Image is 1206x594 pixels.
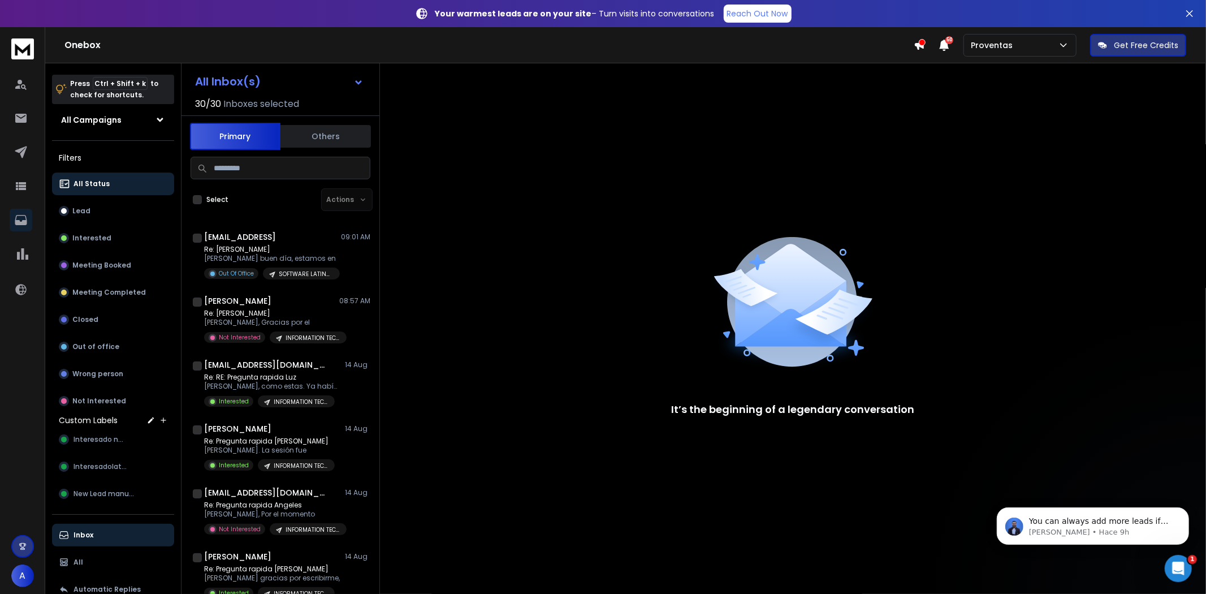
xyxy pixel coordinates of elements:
button: Meeting Completed [52,281,174,304]
p: [PERSON_NAME]. La sesión fue [204,446,335,455]
button: All [52,551,174,574]
h1: [EMAIL_ADDRESS][DOMAIN_NAME] [204,487,328,498]
button: Closed [52,308,174,331]
button: New Lead manual [52,483,174,505]
h1: [PERSON_NAME] [204,423,271,434]
p: Wrong person [72,369,123,378]
label: Select [206,195,228,204]
p: Out of office [72,342,119,351]
p: [PERSON_NAME], Por el momento [204,510,340,519]
p: [PERSON_NAME] gracias por escribirme, [204,574,340,583]
p: It’s the beginning of a legendary conversation [672,402,915,417]
img: logo [11,38,34,59]
button: Interesadolater [52,455,174,478]
p: All [74,558,83,567]
p: Re: RE: Pregunta rapida Luz [204,373,340,382]
span: New Lead manual [74,489,134,498]
button: Primary [190,123,280,150]
p: All Status [74,179,110,188]
h1: [PERSON_NAME] [204,295,271,307]
p: Automatic Replies [74,585,141,594]
button: A [11,565,34,587]
strong: Your warmest leads are on your site [435,8,592,19]
p: INFORMATION TECH SERVICES LATAM [274,462,328,470]
button: Wrong person [52,363,174,385]
span: Interesado new [74,435,128,444]
p: Interested [72,234,111,243]
h1: [EMAIL_ADDRESS][DOMAIN_NAME] [204,359,328,371]
button: Interested [52,227,174,249]
p: Re: Pregunta rapida [PERSON_NAME] [204,437,335,446]
button: Not Interested [52,390,174,412]
p: Closed [72,315,98,324]
span: 1 [1188,555,1197,564]
h3: Filters [52,150,174,166]
p: – Turn visits into conversations [435,8,715,19]
button: Out of office [52,335,174,358]
p: Press to check for shortcuts. [70,78,158,101]
h1: All Inbox(s) [195,76,261,87]
p: Reach Out Now [727,8,788,19]
iframe: Intercom live chat [1165,555,1192,582]
p: Re: [PERSON_NAME] [204,309,340,318]
p: INFORMATION TECH SERVICES LATAM [286,526,340,534]
p: Meeting Booked [72,261,131,270]
button: Others [280,124,371,149]
h1: All Campaigns [61,114,122,126]
h1: [PERSON_NAME] [204,551,271,562]
p: Re: Pregunta rapida Angeles [204,501,340,510]
p: 14 Aug [345,360,370,369]
p: 14 Aug [345,488,370,497]
p: 08:57 AM [339,296,370,305]
button: Get Free Credits [1090,34,1186,57]
p: Get Free Credits [1114,40,1178,51]
p: INFORMATION TECH SERVICES LATAM [274,398,328,406]
p: Meeting Completed [72,288,146,297]
span: Ctrl + Shift + k [93,77,148,90]
p: Interested [219,461,249,470]
p: 14 Aug [345,552,370,561]
p: INFORMATION TECH SERVICES LATAM [286,334,340,342]
button: All Inbox(s) [186,70,373,93]
p: Not Interested [219,525,261,533]
p: [PERSON_NAME], como estas. Ya habíamos [204,382,340,391]
p: Not Interested [219,333,261,342]
h3: Inboxes selected [223,97,299,111]
p: SOFTWARE LATINO ARG,CH, PAN- NO COL, [GEOGRAPHIC_DATA] [279,270,333,278]
button: Meeting Booked [52,254,174,277]
button: All Campaigns [52,109,174,131]
p: Proventas [971,40,1017,51]
span: Interesadolater [74,462,128,471]
p: Inbox [74,531,93,540]
iframe: Intercom notifications mensaje [980,484,1206,563]
p: [PERSON_NAME] buen día, estamos en [204,254,340,263]
p: Not Interested [72,397,126,406]
button: Lead [52,200,174,222]
span: 50 [945,36,953,44]
p: [PERSON_NAME], Gracias por el [204,318,340,327]
a: Reach Out Now [724,5,792,23]
h1: [EMAIL_ADDRESS] [204,231,276,243]
p: 09:01 AM [341,233,370,242]
p: Interested [219,397,249,406]
p: Re: [PERSON_NAME] [204,245,340,254]
h1: Onebox [64,38,914,52]
p: Lead [72,206,90,216]
button: All Status [52,173,174,195]
button: Interesado new [52,428,174,451]
h3: Custom Labels [59,415,118,426]
button: Inbox [52,524,174,546]
p: 14 Aug [345,424,370,433]
p: Out Of Office [219,269,254,278]
span: 30 / 30 [195,97,221,111]
p: Re: Pregunta rapida [PERSON_NAME] [204,565,340,574]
